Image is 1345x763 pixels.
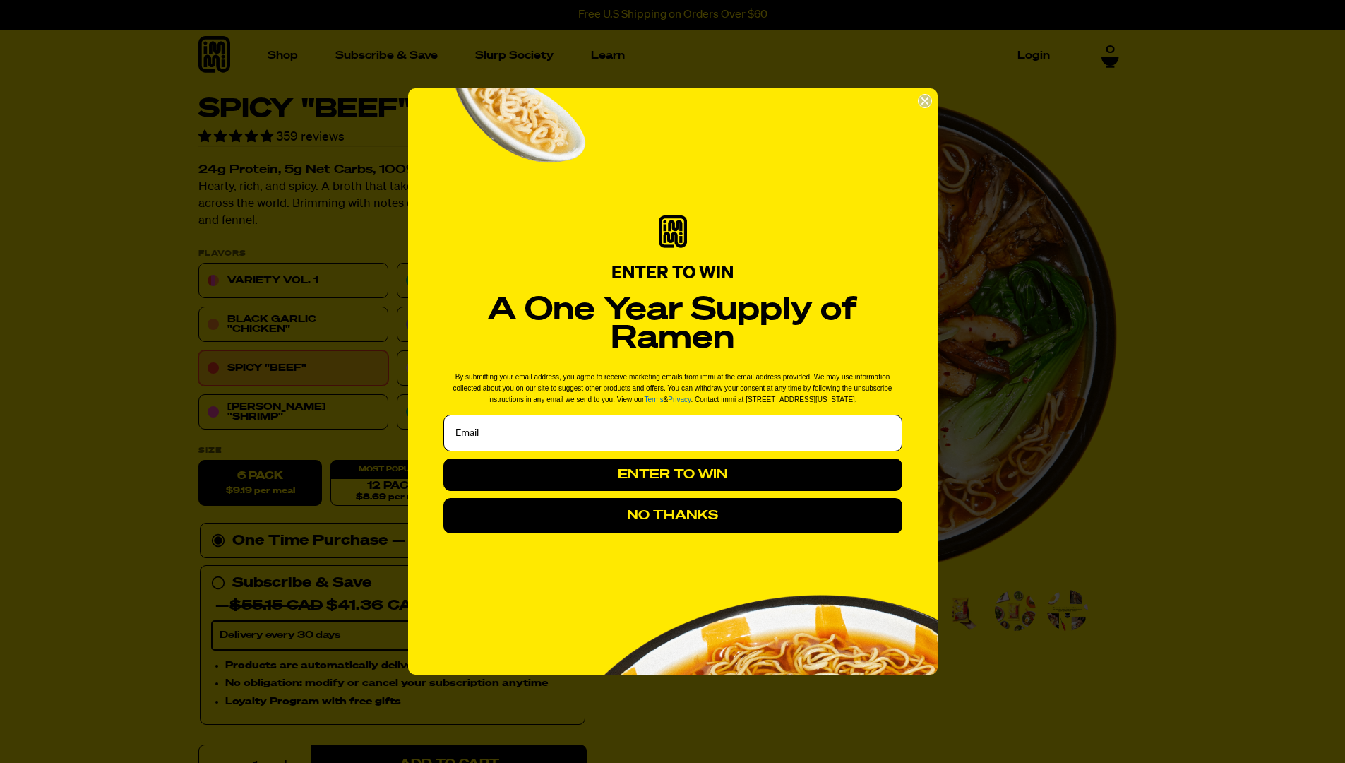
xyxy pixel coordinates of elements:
[488,295,857,355] strong: A One Year Supply of Ramen
[668,396,691,403] a: Privacy
[443,415,902,451] input: Email
[659,215,687,248] img: immi
[644,396,663,403] a: Terms
[918,94,932,108] button: Close dialog
[443,498,902,533] button: NO THANKS
[443,459,902,491] button: ENTER TO WIN
[453,373,892,403] span: By submitting your email address, you agree to receive marketing emails from immi at the email ad...
[611,264,734,283] span: ENTER TO WIN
